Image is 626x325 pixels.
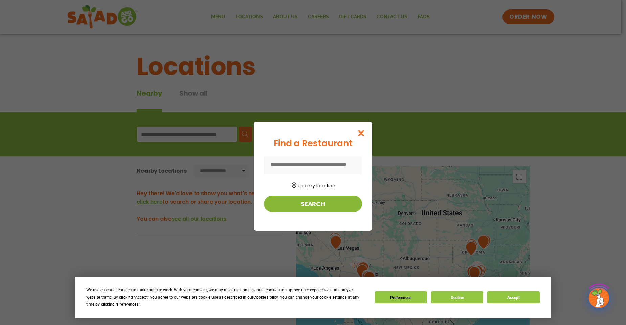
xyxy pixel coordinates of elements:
div: We use essential cookies to make our site work. With your consent, we may also use non-essential ... [86,287,366,308]
button: Search [264,196,362,212]
div: Cookie Consent Prompt [75,277,551,318]
button: Accept [487,291,539,303]
button: Decline [431,291,483,303]
span: Preferences [117,302,138,307]
span: Cookie Policy [253,295,278,300]
div: Find a Restaurant [264,137,362,150]
button: Preferences [375,291,427,303]
button: Use my location [264,180,362,189]
button: Close modal [350,122,372,144]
